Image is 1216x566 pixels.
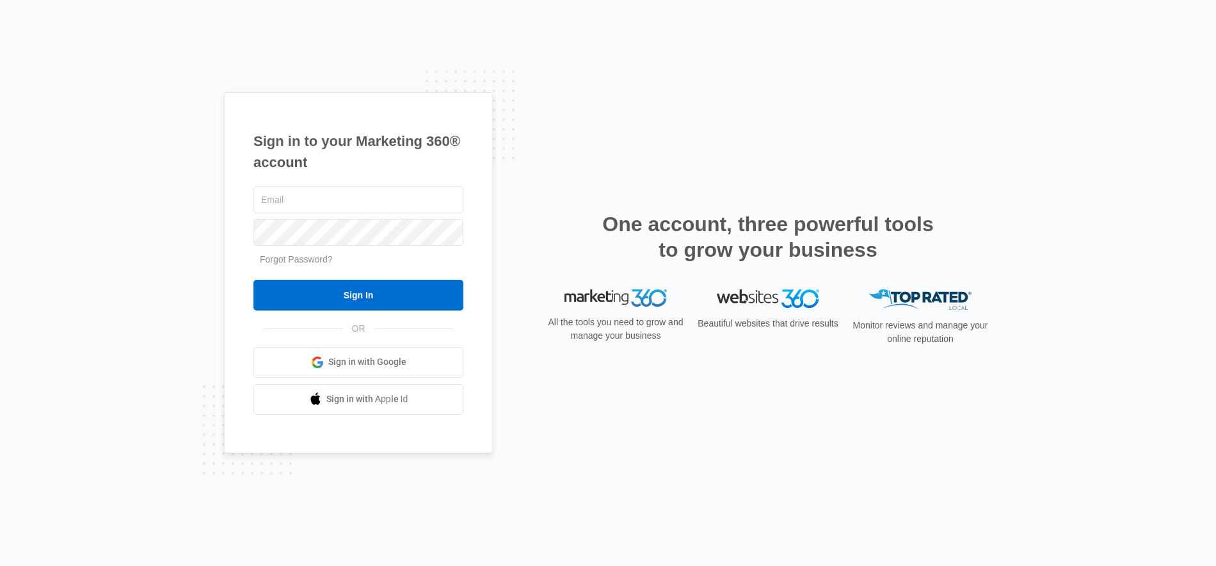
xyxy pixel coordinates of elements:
[253,280,463,311] input: Sign In
[849,319,992,346] p: Monitor reviews and manage your online reputation
[328,355,406,369] span: Sign in with Google
[544,316,687,343] p: All the tools you need to grow and manage your business
[598,211,938,263] h2: One account, three powerful tools to grow your business
[564,289,667,307] img: Marketing 360
[869,289,972,311] img: Top Rated Local
[343,322,374,336] span: OR
[717,289,819,308] img: Websites 360
[253,384,463,415] a: Sign in with Apple Id
[253,131,463,173] h1: Sign in to your Marketing 360® account
[253,347,463,378] a: Sign in with Google
[696,317,840,330] p: Beautiful websites that drive results
[253,186,463,213] input: Email
[326,392,408,406] span: Sign in with Apple Id
[260,254,333,264] a: Forgot Password?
